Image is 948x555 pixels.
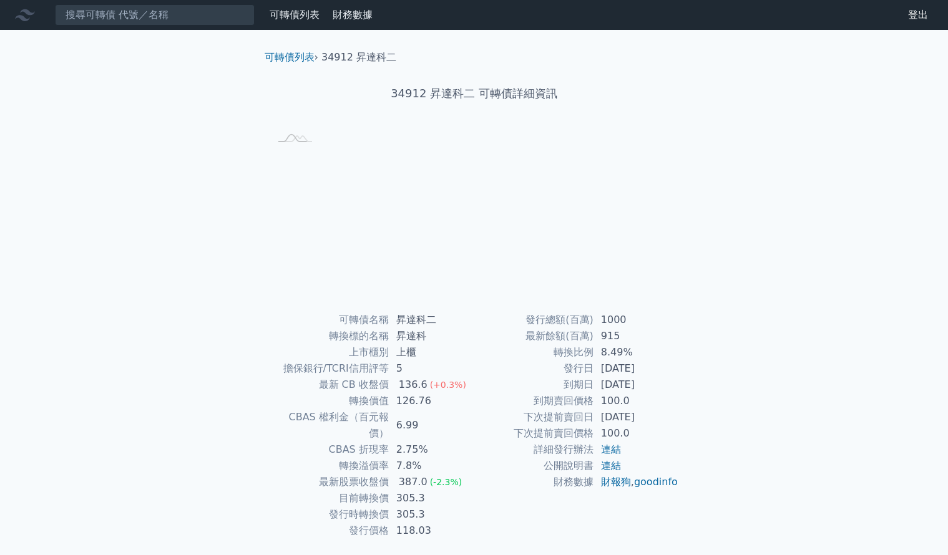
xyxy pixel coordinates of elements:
a: goodinfo [634,476,678,488]
td: CBAS 折現率 [270,442,389,458]
a: 登出 [898,5,938,25]
td: 915 [594,328,679,344]
li: › [265,50,318,65]
td: 最新 CB 收盤價 [270,377,389,393]
td: 305.3 [389,490,474,506]
td: [DATE] [594,360,679,377]
div: 387.0 [396,474,430,490]
td: 轉換溢價率 [270,458,389,474]
td: 目前轉換價 [270,490,389,506]
td: 下次提前賣回日 [474,409,594,425]
td: [DATE] [594,409,679,425]
td: CBAS 權利金（百元報價） [270,409,389,442]
h1: 34912 昇達科二 可轉債詳細資訊 [255,85,694,102]
a: 財務數據 [333,9,373,21]
td: 126.76 [389,393,474,409]
td: 發行時轉換價 [270,506,389,523]
td: 擔保銀行/TCRI信用評等 [270,360,389,377]
td: 發行價格 [270,523,389,539]
td: , [594,474,679,490]
span: (-2.3%) [430,477,462,487]
a: 連結 [601,443,621,455]
td: 最新股票收盤價 [270,474,389,490]
td: 8.49% [594,344,679,360]
a: 連結 [601,460,621,471]
a: 財報狗 [601,476,631,488]
td: 轉換比例 [474,344,594,360]
td: 100.0 [594,425,679,442]
td: 305.3 [389,506,474,523]
td: 發行總額(百萬) [474,312,594,328]
td: 到期日 [474,377,594,393]
td: 2.75% [389,442,474,458]
td: 轉換價值 [270,393,389,409]
td: 6.99 [389,409,474,442]
div: 136.6 [396,377,430,393]
a: 可轉債列表 [265,51,315,63]
td: 公開說明書 [474,458,594,474]
td: 1000 [594,312,679,328]
td: 上櫃 [389,344,474,360]
td: 最新餘額(百萬) [474,328,594,344]
td: [DATE] [594,377,679,393]
a: 可轉債列表 [270,9,320,21]
td: 轉換標的名稱 [270,328,389,344]
td: 5 [389,360,474,377]
td: 上市櫃別 [270,344,389,360]
td: 昇達科二 [389,312,474,328]
td: 發行日 [474,360,594,377]
td: 可轉債名稱 [270,312,389,328]
span: (+0.3%) [430,380,466,390]
td: 昇達科 [389,328,474,344]
td: 100.0 [594,393,679,409]
td: 118.03 [389,523,474,539]
td: 詳細發行辦法 [474,442,594,458]
input: 搜尋可轉債 代號／名稱 [55,4,255,26]
td: 下次提前賣回價格 [474,425,594,442]
li: 34912 昇達科二 [321,50,396,65]
td: 到期賣回價格 [474,393,594,409]
td: 財務數據 [474,474,594,490]
td: 7.8% [389,458,474,474]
